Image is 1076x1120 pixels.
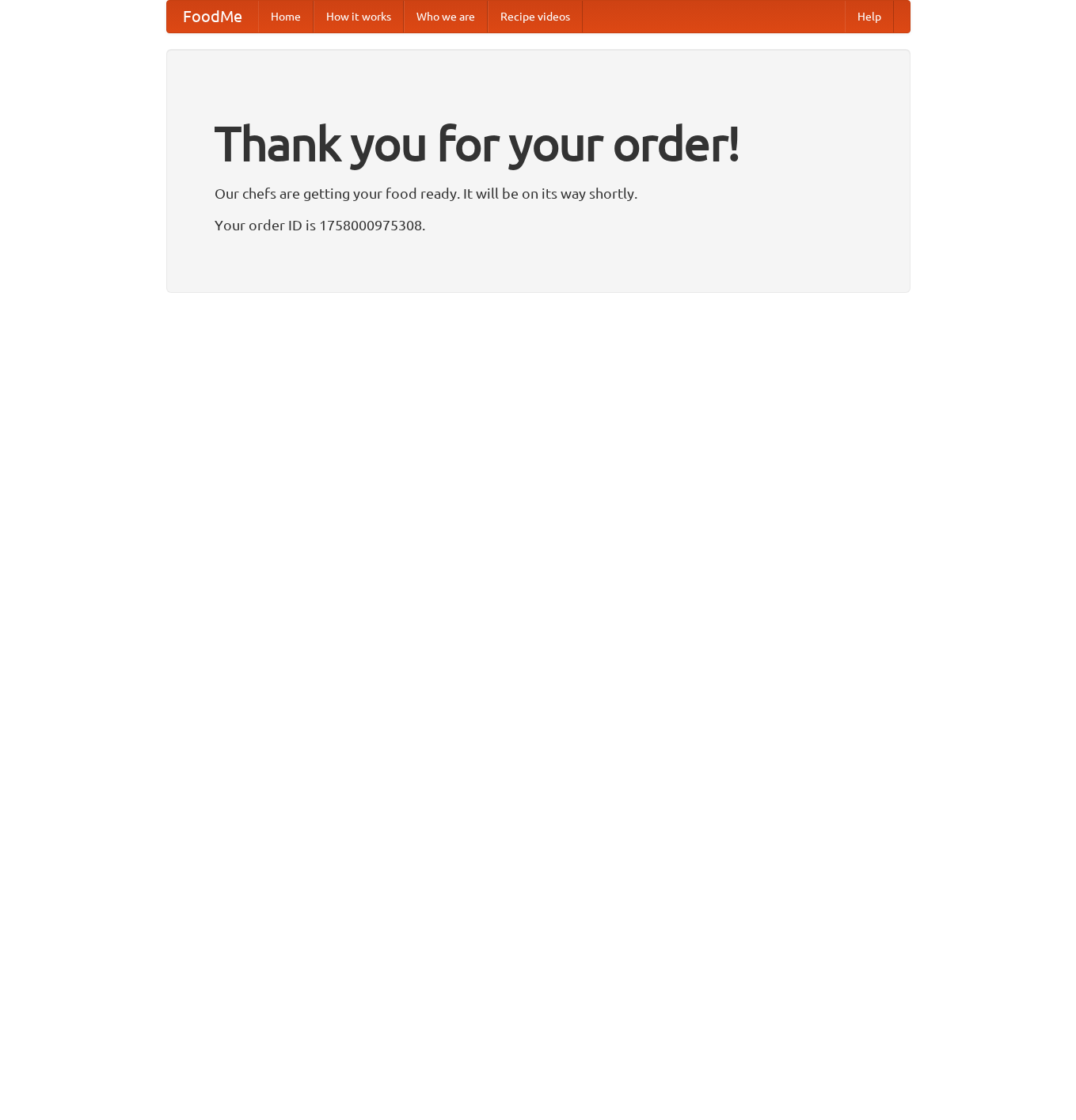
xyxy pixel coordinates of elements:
h1: Thank you for your order! [215,105,862,181]
a: Help [845,1,894,32]
a: Who we are [404,1,488,32]
a: Recipe videos [488,1,583,32]
a: How it works [314,1,404,32]
a: FoodMe [167,1,258,32]
a: Home [258,1,314,32]
p: Your order ID is 1758000975308. [215,213,862,237]
p: Our chefs are getting your food ready. It will be on its way shortly. [215,181,862,205]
